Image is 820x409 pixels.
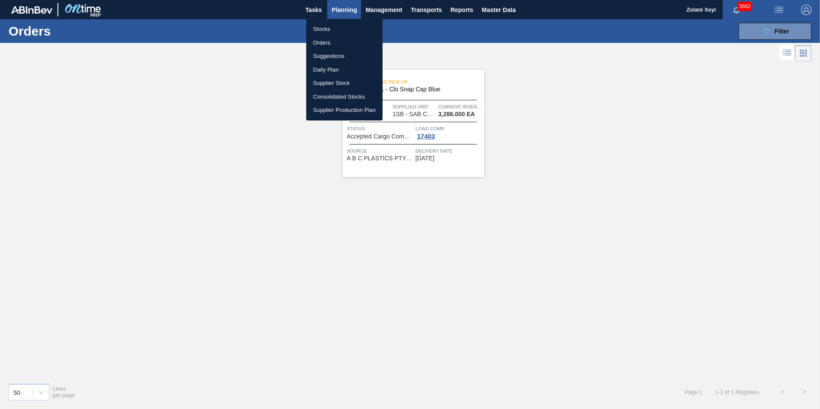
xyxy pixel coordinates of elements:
a: Suggestions [306,49,383,63]
a: Orders [306,36,383,50]
a: Supplier Production Plan [306,103,383,117]
a: Consolidated Stocks [306,90,383,104]
a: Supplier Stock [306,76,383,90]
a: Stocks [306,22,383,36]
a: Daily Plan [306,63,383,77]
